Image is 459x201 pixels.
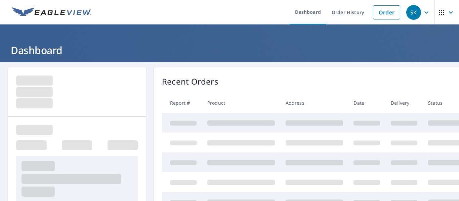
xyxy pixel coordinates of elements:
[162,76,218,88] p: Recent Orders
[8,43,451,57] h1: Dashboard
[280,93,348,113] th: Address
[162,93,202,113] th: Report #
[406,5,421,20] div: SK
[12,7,91,17] img: EV Logo
[385,93,423,113] th: Delivery
[202,93,280,113] th: Product
[348,93,385,113] th: Date
[373,5,400,19] a: Order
